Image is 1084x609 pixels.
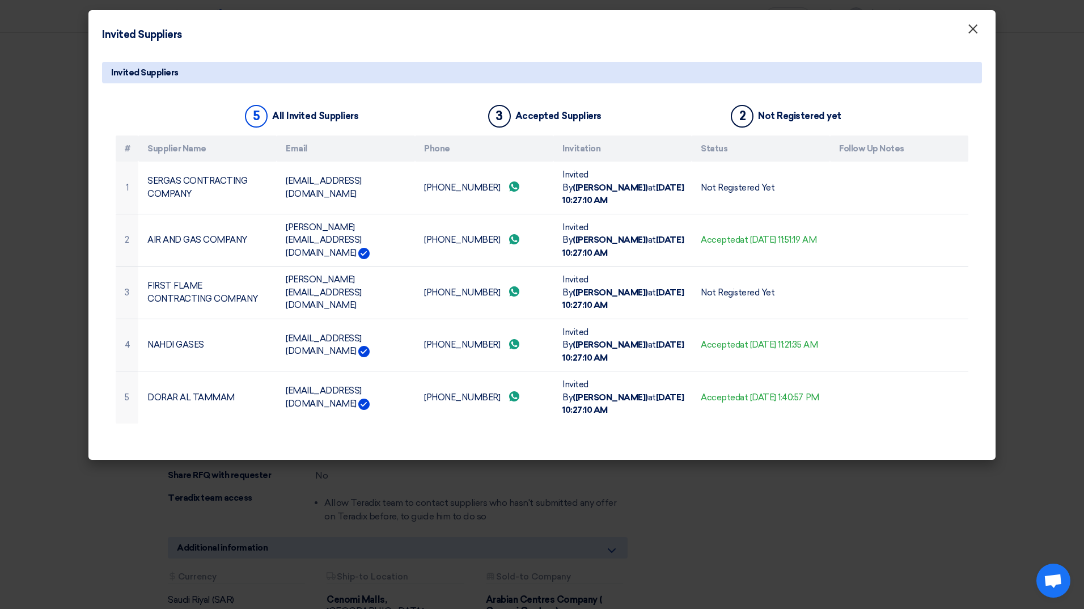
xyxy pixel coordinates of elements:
span: at [DATE] 1:40:57 PM [740,392,819,403]
td: [EMAIL_ADDRESS][DOMAIN_NAME] [277,162,415,214]
th: Invitation [553,136,692,162]
td: FIRST FLAME CONTRACTING COMPANY [138,267,277,319]
b: ([PERSON_NAME]) [573,235,648,245]
td: [PERSON_NAME][EMAIL_ADDRESS][DOMAIN_NAME] [277,267,415,319]
td: 4 [116,319,138,371]
div: Accepted [701,234,821,247]
div: Accepted [701,391,821,404]
span: at [DATE] 11:51:19 AM [740,235,816,245]
h4: Invited Suppliers [102,27,182,43]
td: SERGAS CONTRACTING COMPANY [138,162,277,214]
img: Verified Account [358,248,370,259]
b: ([PERSON_NAME]) [573,287,648,298]
div: Not Registered Yet [701,286,821,299]
b: ([PERSON_NAME]) [573,340,648,350]
span: Invited By at [562,327,684,363]
th: Phone [415,136,553,162]
td: [PERSON_NAME][EMAIL_ADDRESS][DOMAIN_NAME] [277,214,415,267]
span: Invited By at [562,379,684,415]
div: All Invited Suppliers [272,111,358,121]
div: Not Registered Yet [701,181,821,194]
td: [EMAIL_ADDRESS][DOMAIN_NAME] [277,371,415,424]
td: [PHONE_NUMBER] [415,319,553,371]
td: 2 [116,214,138,267]
img: Verified Account [358,346,370,357]
th: Email [277,136,415,162]
div: Accepted [701,339,821,352]
div: Accepted Suppliers [515,111,602,121]
div: 5 [245,105,268,128]
td: [PHONE_NUMBER] [415,214,553,267]
b: [DATE] 10:27:10 AM [562,235,684,258]
span: × [967,20,979,43]
div: 3 [488,105,511,128]
td: [PHONE_NUMBER] [415,371,553,424]
td: [PHONE_NUMBER] [415,162,553,214]
td: 5 [116,371,138,424]
th: Status [692,136,830,162]
th: Supplier Name [138,136,277,162]
span: Invited By at [562,170,684,205]
span: Invited By at [562,274,684,310]
div: Not Registered yet [758,111,841,121]
td: 3 [116,267,138,319]
button: Close [958,18,988,41]
td: [EMAIL_ADDRESS][DOMAIN_NAME] [277,319,415,371]
td: 1 [116,162,138,214]
span: at [DATE] 11:21:35 AM [740,340,818,350]
b: ([PERSON_NAME]) [573,183,648,193]
img: Verified Account [358,399,370,410]
th: # [116,136,138,162]
b: ([PERSON_NAME]) [573,392,648,403]
b: [DATE] 10:27:10 AM [562,340,684,363]
td: DORAR AL TAMMAM [138,371,277,424]
td: [PHONE_NUMBER] [415,267,553,319]
td: AIR AND GAS COMPANY [138,214,277,267]
th: Follow Up Notes [830,136,968,162]
td: NAHDI GASES [138,319,277,371]
div: 2 [731,105,753,128]
div: Open chat [1036,564,1070,598]
span: Invited By at [562,222,684,258]
span: Invited Suppliers [111,66,179,79]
